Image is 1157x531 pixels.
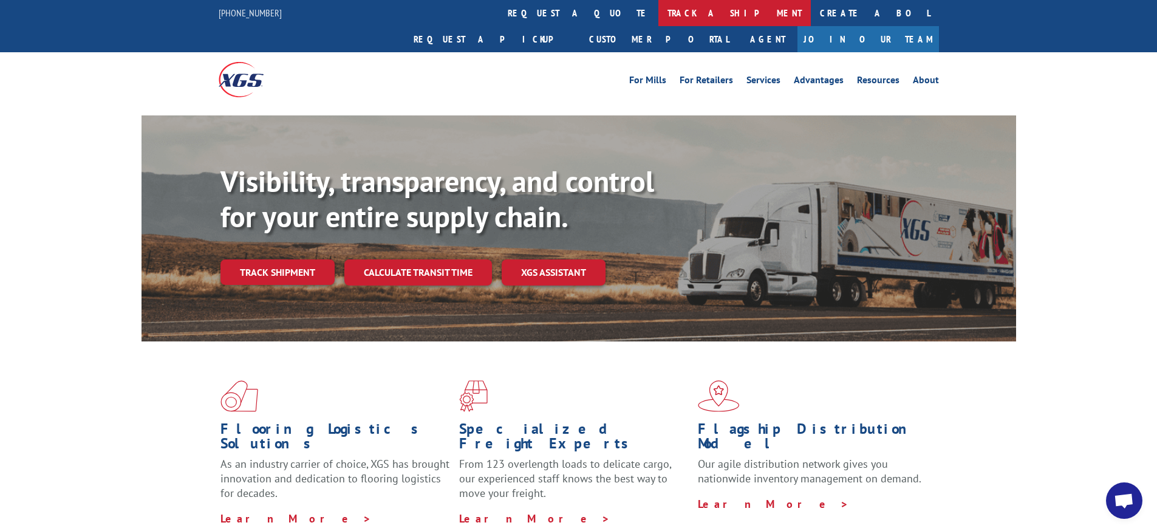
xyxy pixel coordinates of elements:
[220,422,450,457] h1: Flooring Logistics Solutions
[680,75,733,89] a: For Retailers
[629,75,666,89] a: For Mills
[1106,482,1142,519] div: Open chat
[913,75,939,89] a: About
[698,380,740,412] img: xgs-icon-flagship-distribution-model-red
[698,497,849,511] a: Learn More >
[580,26,738,52] a: Customer Portal
[698,457,921,485] span: Our agile distribution network gives you nationwide inventory management on demand.
[220,162,654,235] b: Visibility, transparency, and control for your entire supply chain.
[404,26,580,52] a: Request a pickup
[857,75,899,89] a: Resources
[219,7,282,19] a: [PHONE_NUMBER]
[746,75,780,89] a: Services
[738,26,797,52] a: Agent
[220,380,258,412] img: xgs-icon-total-supply-chain-intelligence-red
[220,259,335,285] a: Track shipment
[220,457,449,500] span: As an industry carrier of choice, XGS has brought innovation and dedication to flooring logistics...
[459,457,689,511] p: From 123 overlength loads to delicate cargo, our experienced staff knows the best way to move you...
[344,259,492,286] a: Calculate transit time
[459,422,689,457] h1: Specialized Freight Experts
[459,512,610,526] a: Learn More >
[502,259,606,286] a: XGS ASSISTANT
[459,380,488,412] img: xgs-icon-focused-on-flooring-red
[794,75,844,89] a: Advantages
[220,512,372,526] a: Learn More >
[797,26,939,52] a: Join Our Team
[698,422,927,457] h1: Flagship Distribution Model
